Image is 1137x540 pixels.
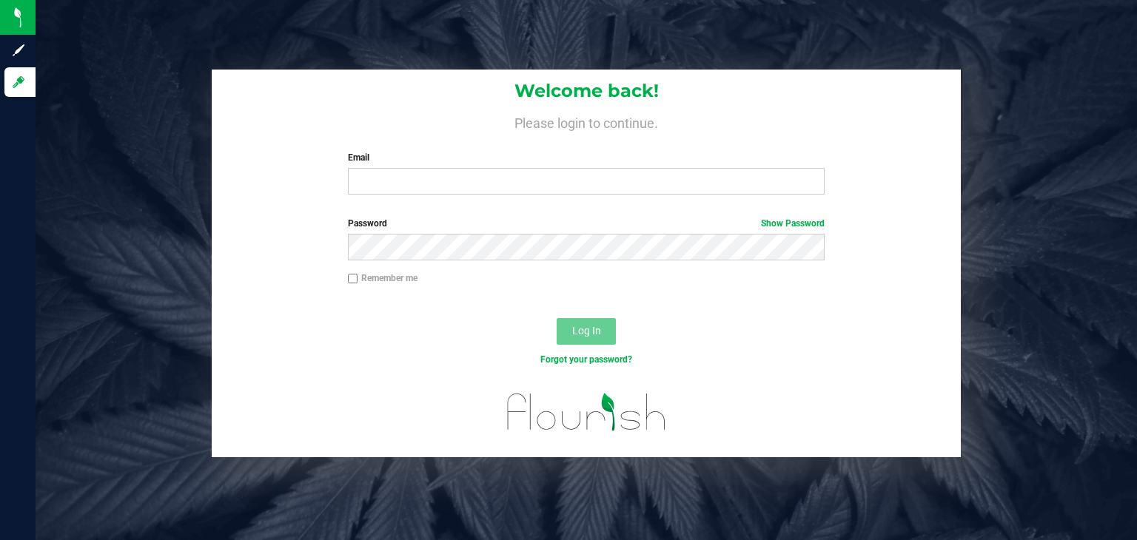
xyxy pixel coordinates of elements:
h1: Welcome back! [212,81,961,101]
inline-svg: Sign up [11,43,26,58]
input: Remember me [348,274,358,284]
a: Show Password [761,218,825,229]
label: Remember me [348,271,417,285]
button: Log In [557,318,616,345]
label: Email [348,151,825,164]
img: flourish_logo.svg [493,382,680,442]
span: Password [348,218,387,229]
span: Log In [572,325,601,337]
inline-svg: Log in [11,75,26,90]
a: Forgot your password? [540,354,632,365]
h4: Please login to continue. [212,112,961,130]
